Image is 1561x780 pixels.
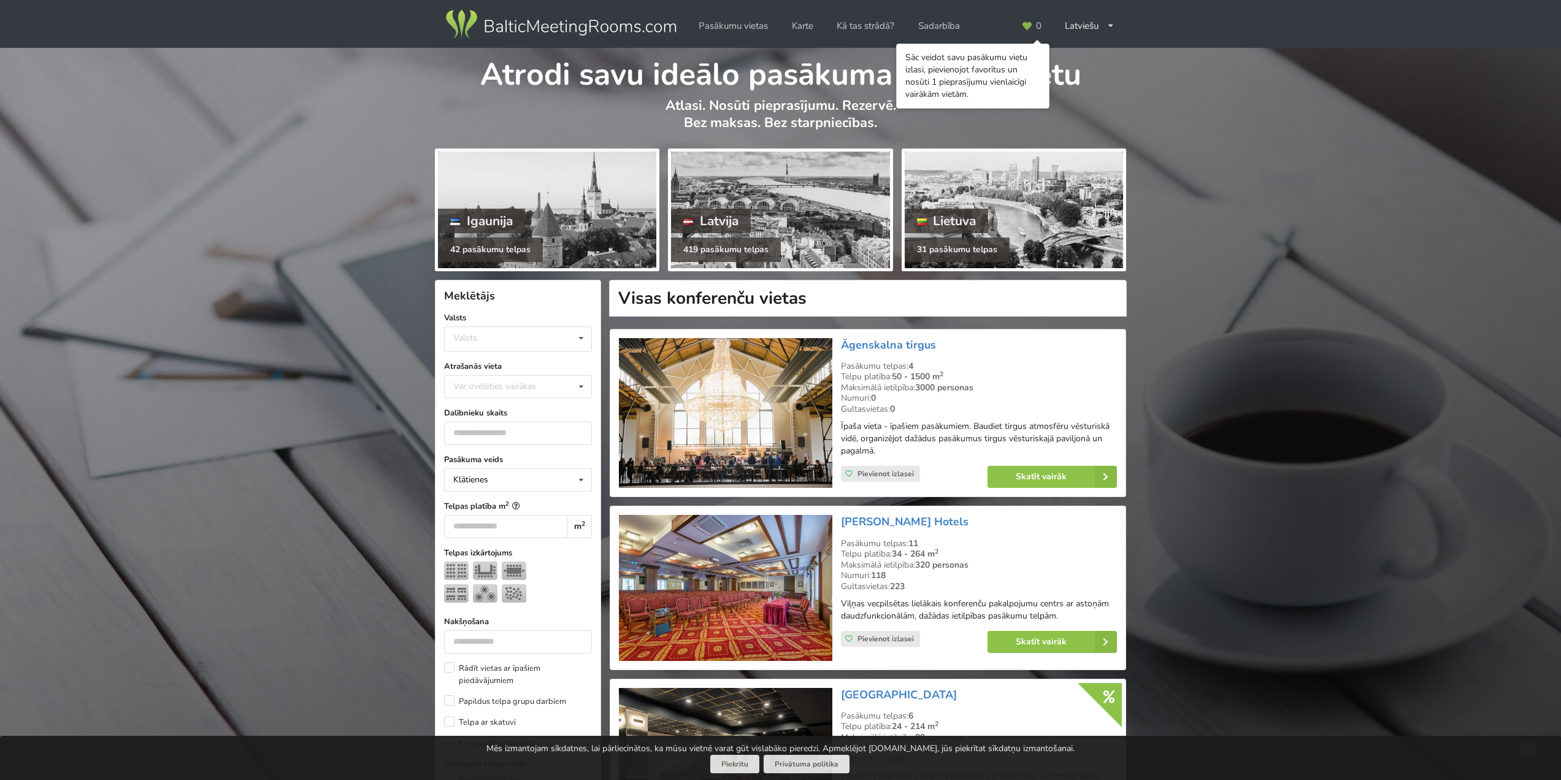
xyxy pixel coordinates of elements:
sup: 2 [940,369,943,379]
sup: 2 [581,519,585,528]
div: Telpu platība: [841,371,1117,382]
a: Latvija 419 pasākumu telpas [668,149,892,271]
div: Gultasvietas: [841,404,1117,415]
div: Numuri: [841,393,1117,404]
span: Pievienot izlasei [857,469,914,479]
sup: 2 [505,500,509,508]
img: Neierastas vietas | Rīga | Āgenskalna tirgus [619,338,832,488]
span: Pievienot izlasei [857,634,914,644]
p: Atlasi. Nosūti pieprasījumu. Rezervē. Bez maksas. Bez starpniecības. [435,97,1126,144]
div: Var izvēlēties vairākas [450,379,564,393]
div: m [567,515,592,538]
div: Lietuva [905,209,989,233]
strong: 0 [890,403,895,415]
strong: 24 - 214 m [892,720,938,732]
div: 31 pasākumu telpas [905,237,1010,262]
div: Maksimālā ietilpība: [841,560,1117,571]
h1: Atrodi savu ideālo pasākuma norises vietu [435,48,1126,95]
a: [GEOGRAPHIC_DATA] [841,687,957,702]
label: Papildus telpa grupu darbiem [444,695,566,708]
span: 0 [1036,21,1041,31]
strong: 223 [890,581,905,592]
div: Numuri: [841,570,1117,581]
button: Piekrītu [710,755,759,774]
strong: 0 [871,392,876,404]
p: Viļņas vecpilsētas lielākais konferenču pakalpojumu centrs ar astoņām daudzfunkcionālām, dažādas ... [841,598,1117,622]
a: Pasākumu vietas [690,14,777,38]
a: Skatīt vairāk [988,631,1117,653]
div: 42 pasākumu telpas [438,237,543,262]
span: Meklētājs [444,288,495,303]
a: Karte [783,14,822,38]
img: Baltic Meeting Rooms [443,7,678,42]
sup: 2 [935,547,938,556]
label: Pasākuma veids [444,454,592,466]
h1: Visas konferenču vietas [609,280,1127,317]
a: Āgenskalna tirgus [841,338,936,352]
div: 419 pasākumu telpas [671,237,781,262]
a: Privātuma politika [764,755,850,774]
div: Pasākumu telpas: [841,361,1117,372]
strong: 4 [908,360,913,372]
label: Rādīt vietas ar īpašiem piedāvājumiem [444,662,592,687]
div: Gultasvietas: [841,581,1117,592]
label: Telpa ar skatuvi [444,716,516,728]
div: Sāc veidot savu pasākumu vietu izlasi, pievienojot favorītus un nosūti 1 pieprasījumu vienlaicīgi... [905,52,1040,101]
strong: 6 [908,710,913,722]
sup: 2 [935,719,938,728]
label: Valsts [444,312,592,324]
div: Klātienes [453,476,488,484]
strong: 3000 personas [915,382,973,393]
div: Pasākumu telpas: [841,538,1117,549]
div: Igaunija [438,209,525,233]
div: Telpu platība: [841,549,1117,560]
div: Maksimālā ietilpība: [841,382,1117,393]
div: Pasākumu telpas: [841,711,1117,722]
div: Telpu platība: [841,721,1117,732]
label: Dalībnieku skaits [444,407,592,419]
img: Sapulce [502,562,526,580]
label: Telpas platība m [444,500,592,512]
a: Igaunija 42 pasākumu telpas [435,149,659,271]
strong: 118 [871,570,886,581]
div: Valsts [453,333,477,343]
label: Nakšņošana [444,616,592,628]
strong: 50 - 1500 m [892,371,943,382]
img: Klase [444,584,469,603]
a: [PERSON_NAME] Hotels [841,514,968,529]
a: Sadarbība [910,14,968,38]
div: Latviešu [1056,14,1123,38]
img: Viesnīca | Viļņa | Artis Centrum Hotels [619,515,832,660]
div: Maksimālā ietilpība: [841,732,1117,743]
strong: 34 - 264 m [892,548,938,560]
img: Pieņemšana [502,584,526,603]
a: Lietuva 31 pasākumu telpas [902,149,1126,271]
a: Skatīt vairāk [988,466,1117,488]
strong: 80 personas [915,732,964,743]
a: Kā tas strādā? [828,14,903,38]
div: Latvija [671,209,751,233]
label: Atrašanās vieta [444,360,592,373]
strong: 320 personas [915,559,968,571]
strong: 11 [908,538,918,549]
img: Teātris [444,562,469,580]
label: Telpas izkārtojums [444,547,592,559]
img: U-Veids [473,562,497,580]
img: Bankets [473,584,497,603]
p: Īpaša vieta - īpašiem pasākumiem. Baudiet tirgus atmosfēru vēsturiskā vidē, organizējot dažādus p... [841,420,1117,457]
